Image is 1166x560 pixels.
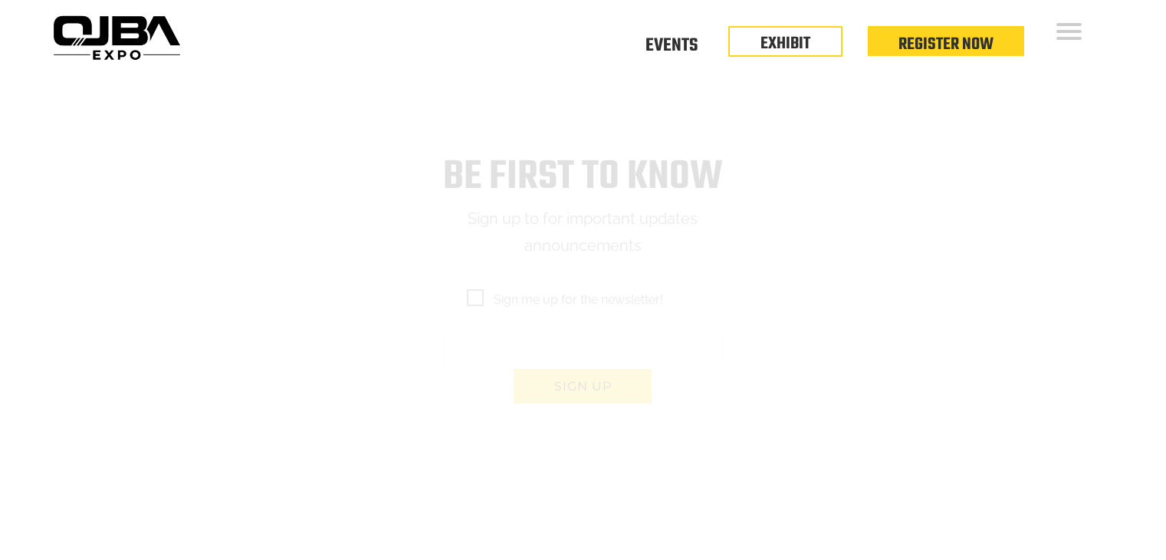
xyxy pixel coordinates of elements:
span: Sign me up for the newsletter! [467,290,663,309]
button: Sign up [514,369,652,404]
h1: Be first to know [409,153,757,202]
a: Register Now [898,31,994,58]
a: EXHIBIT [760,31,810,57]
p: Sign up to for important updates announcements [409,206,757,259]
